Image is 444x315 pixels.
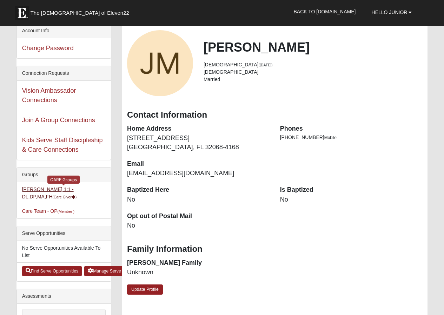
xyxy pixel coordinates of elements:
li: [PHONE_NUMBER] [280,134,423,141]
dt: Baptized Here [127,185,270,195]
a: Change Password [22,45,74,52]
div: Connection Requests [17,66,111,81]
small: (Care Giver ) [53,195,77,199]
dd: Unknown [127,268,270,277]
li: [DEMOGRAPHIC_DATA] [204,68,422,76]
dt: [PERSON_NAME] Family [127,258,270,268]
div: Assessments [17,289,111,304]
a: The [DEMOGRAPHIC_DATA] of Eleven22 [11,2,152,20]
a: Manage Serve Opportunities [84,266,151,276]
h3: Family Information [127,244,422,254]
dd: No [127,195,270,204]
li: No Serve Opportunities Available To List [17,241,111,263]
small: ([DATE]) [259,63,273,67]
h2: [PERSON_NAME] [204,40,422,55]
dd: [EMAIL_ADDRESS][DOMAIN_NAME] [127,169,270,178]
div: Account Info [17,24,111,38]
h3: Contact Information [127,110,422,120]
div: Serve Opportunities [17,226,111,241]
a: Join A Group Connections [22,117,95,124]
a: Vision Ambassador Connections [22,87,76,104]
dd: No [280,195,423,204]
li: [DEMOGRAPHIC_DATA] [204,61,422,68]
span: The [DEMOGRAPHIC_DATA] of Eleven22 [31,9,129,17]
dt: Home Address [127,124,270,133]
a: Care Team - OP(Member ) [22,208,74,214]
dt: Is Baptized [280,185,423,195]
li: Married [204,76,422,83]
span: Mobile [324,135,337,140]
a: Hello Junior [366,4,417,21]
a: Find Serve Opportunities [22,266,82,276]
a: Update Profile [127,284,163,295]
dd: [STREET_ADDRESS] [GEOGRAPHIC_DATA], FL 32068-4168 [127,134,270,152]
a: Kids Serve Staff Discipleship & Care Connections [22,137,103,153]
a: Back to [DOMAIN_NAME] [289,3,361,20]
small: (Member ) [58,209,74,214]
div: Groups [17,168,111,182]
a: [PERSON_NAME] 1:1 - DL,DP,MA,FH(Care Giver) [22,186,77,199]
div: CARE Groups [47,176,80,184]
span: Hello Junior [372,9,407,15]
dt: Email [127,159,270,169]
dd: No [127,221,270,230]
dt: Phones [280,124,423,133]
img: Eleven22 logo [15,6,29,20]
dt: Opt out of Postal Mail [127,212,270,221]
a: View Fullsize Photo [127,30,193,96]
